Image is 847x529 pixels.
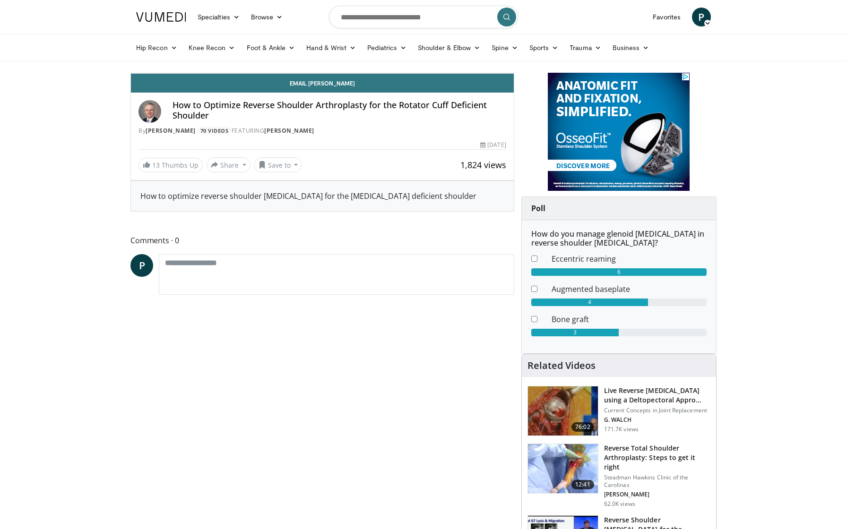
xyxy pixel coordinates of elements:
[531,299,648,306] div: 4
[607,38,655,57] a: Business
[564,38,607,57] a: Trauma
[531,268,707,276] div: 6
[544,253,714,264] dd: Eccentric reaming
[131,73,514,74] video-js: Video Player
[548,73,690,191] iframe: Advertisement
[245,8,289,26] a: Browse
[130,254,153,277] a: P
[604,426,639,433] p: 171.7K views
[241,38,301,57] a: Foot & Ankle
[254,157,302,172] button: Save to
[480,141,506,149] div: [DATE]
[192,8,245,26] a: Specialties
[130,38,183,57] a: Hip Recon
[207,157,251,172] button: Share
[571,422,594,432] span: 76:02
[173,100,506,120] h4: How to Optimize Reverse Shoulder Arthroplasty for the Rotator Cuff Deficient Shoulder
[138,100,161,123] img: Avatar
[329,6,518,28] input: Search topics, interventions
[604,474,710,489] p: Steadman Hawkins Clinic of the Carolinas
[197,127,232,135] a: 70 Videos
[604,444,710,472] h3: Reverse Total Shoulder Arthroplasty: Steps to get it right
[527,360,596,371] h4: Related Videos
[531,329,619,336] div: 3
[531,230,707,247] h6: How do you manage glenoid [MEDICAL_DATA] in reverse shoulder [MEDICAL_DATA]?
[604,416,710,424] p: G. WALCH
[604,386,710,405] h3: Live Reverse [MEDICAL_DATA] using a Deltopectoral Appro…
[524,38,564,57] a: Sports
[460,159,506,171] span: 1,824 views
[138,158,203,172] a: 13 Thumbs Up
[131,74,514,93] a: Email [PERSON_NAME]
[362,38,412,57] a: Pediatrics
[146,127,196,135] a: [PERSON_NAME]
[604,407,710,414] p: Current Concepts in Joint Replacement
[604,491,710,498] p: [PERSON_NAME]
[264,127,314,135] a: [PERSON_NAME]
[571,480,594,489] span: 12:41
[301,38,362,57] a: Hand & Wrist
[544,283,714,295] dd: Augmented baseplate
[647,8,686,26] a: Favorites
[531,203,545,213] strong: Poll
[138,127,506,135] div: By FEATURING
[140,190,504,202] div: How to optimize reverse shoulder [MEDICAL_DATA] for the [MEDICAL_DATA] deficient shoulder
[152,161,160,170] span: 13
[527,444,710,508] a: 12:41 Reverse Total Shoulder Arthroplasty: Steps to get it right Steadman Hawkins Clinic of the C...
[136,12,186,22] img: VuMedi Logo
[130,234,514,247] span: Comments 0
[183,38,241,57] a: Knee Recon
[692,8,711,26] a: P
[527,386,710,436] a: 76:02 Live Reverse [MEDICAL_DATA] using a Deltopectoral Appro… Current Concepts in Joint Replacem...
[486,38,523,57] a: Spine
[544,314,714,325] dd: Bone graft
[528,444,598,493] img: 326034_0000_1.png.150x105_q85_crop-smart_upscale.jpg
[604,500,635,508] p: 62.0K views
[412,38,486,57] a: Shoulder & Elbow
[528,386,598,435] img: 684033_3.png.150x105_q85_crop-smart_upscale.jpg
